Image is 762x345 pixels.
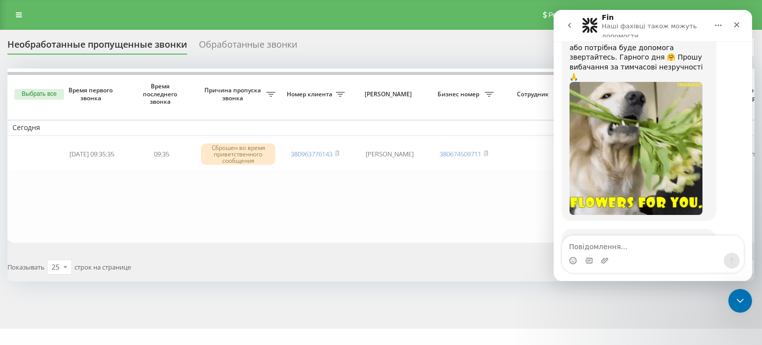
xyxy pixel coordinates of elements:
td: [DATE] 09:35:35 [57,138,127,171]
button: Выбрать все [14,89,64,100]
span: Показывать [7,263,45,272]
span: Бизнес номер [434,90,485,98]
div: Обработанные звонки [199,39,297,55]
span: Реферальная программа [548,11,630,19]
div: Сброшен во время приветственного сообщения [201,143,275,165]
td: 09:35 [127,138,196,171]
span: Причина пропуска звонка [201,86,266,102]
div: Необработанные пропущенные звонки [7,39,187,55]
span: Время последнего звонка [134,82,188,106]
td: [PERSON_NAME] [350,138,429,171]
span: Время первого звонка [65,86,119,102]
div: 25 [52,262,60,272]
span: [PERSON_NAME] [358,90,421,98]
a: 380963776143 [291,149,332,158]
span: Сотрудник [504,90,564,98]
iframe: Intercom live chat [728,289,752,313]
span: строк на странице [74,263,131,272]
a: 380674509711 [440,149,481,158]
span: Номер клиента [285,90,336,98]
iframe: Intercom live chat [554,10,752,281]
